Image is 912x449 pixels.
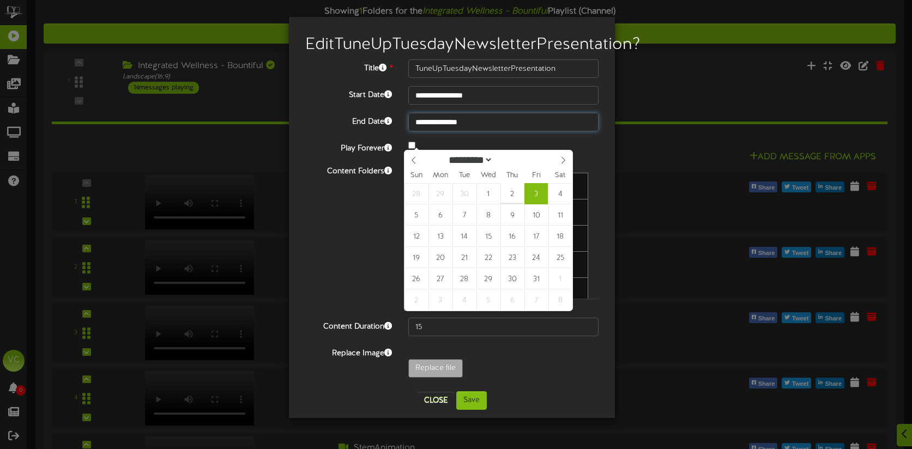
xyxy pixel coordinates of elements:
span: October 14, 2025 [452,226,476,247]
span: October 7, 2025 [452,204,476,226]
span: Wed [476,172,500,179]
input: 15 [408,318,599,336]
span: October 22, 2025 [476,247,500,268]
span: Thu [500,172,524,179]
span: November 8, 2025 [548,289,572,311]
span: October 30, 2025 [500,268,524,289]
span: October 19, 2025 [404,247,428,268]
span: October 4, 2025 [548,183,572,204]
span: November 3, 2025 [428,289,452,311]
span: October 20, 2025 [428,247,452,268]
label: Title [297,59,400,74]
span: October 31, 2025 [524,268,548,289]
label: Content Duration [297,318,400,332]
span: November 5, 2025 [476,289,500,311]
span: October 3, 2025 [524,183,548,204]
label: Play Forever [297,139,400,154]
span: October 29, 2025 [476,268,500,289]
span: October 10, 2025 [524,204,548,226]
span: September 28, 2025 [404,183,428,204]
label: Replace Image [297,344,400,359]
span: November 6, 2025 [500,289,524,311]
span: October 8, 2025 [476,204,500,226]
span: November 2, 2025 [404,289,428,311]
span: October 25, 2025 [548,247,572,268]
span: Tue [452,172,476,179]
span: October 2, 2025 [500,183,524,204]
span: Sun [404,172,428,179]
span: November 1, 2025 [548,268,572,289]
label: End Date [297,113,400,128]
span: September 30, 2025 [452,183,476,204]
button: Close [418,392,454,409]
span: October 9, 2025 [500,204,524,226]
span: October 13, 2025 [428,226,452,247]
span: October 6, 2025 [428,204,452,226]
span: October 26, 2025 [404,268,428,289]
input: Title [408,59,599,78]
h2: Edit TuneUpTuesdayNewsletterPresentation ? [305,36,599,54]
span: October 18, 2025 [548,226,572,247]
label: Start Date [297,86,400,101]
span: October 28, 2025 [452,268,476,289]
span: November 7, 2025 [524,289,548,311]
span: October 11, 2025 [548,204,572,226]
span: Mon [428,172,452,179]
span: Sat [548,172,572,179]
span: October 24, 2025 [524,247,548,268]
span: October 23, 2025 [500,247,524,268]
span: October 15, 2025 [476,226,500,247]
span: October 12, 2025 [404,226,428,247]
span: October 16, 2025 [500,226,524,247]
label: Content Folders [297,162,400,177]
span: October 17, 2025 [524,226,548,247]
span: October 5, 2025 [404,204,428,226]
span: November 4, 2025 [452,289,476,311]
span: October 1, 2025 [476,183,500,204]
span: October 27, 2025 [428,268,452,289]
input: Year [493,154,532,166]
button: Save [456,391,487,410]
span: September 29, 2025 [428,183,452,204]
span: October 21, 2025 [452,247,476,268]
span: Fri [524,172,548,179]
